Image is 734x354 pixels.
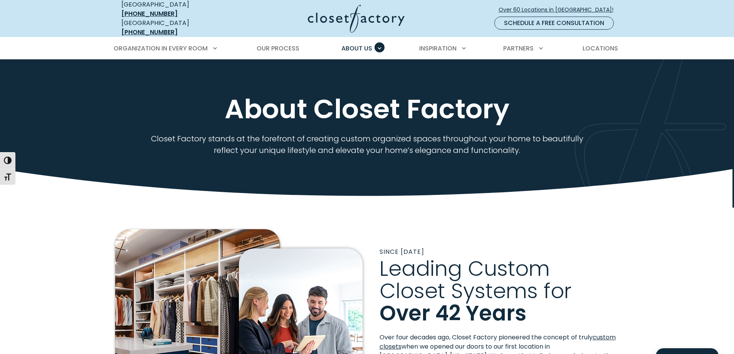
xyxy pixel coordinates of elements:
span: Leading Custom [380,254,550,283]
span: Inspiration [419,44,457,53]
span: Organization in Every Room [114,44,208,53]
a: custom closets [380,333,616,351]
h1: About Closet Factory [120,94,615,124]
img: Closet Factory Logo [308,5,405,33]
div: [GEOGRAPHIC_DATA] [121,18,233,37]
span: About Us [341,44,372,53]
a: [PHONE_NUMBER] [121,9,178,18]
a: Over 60 Locations in [GEOGRAPHIC_DATA]! [498,3,620,17]
a: Schedule a Free Consultation [494,17,614,30]
span: Locations [583,44,618,53]
span: Our Process [257,44,299,53]
span: Closet Systems for [380,276,571,305]
a: [PHONE_NUMBER] [121,28,178,37]
p: Closet Factory stands at the forefront of creating custom organized spaces throughout your home t... [141,133,593,156]
span: Over 60 Locations in [GEOGRAPHIC_DATA]! [499,6,620,14]
p: Since [DATE] [380,247,619,257]
span: Over 42 Years [380,299,526,328]
span: Partners [503,44,534,53]
nav: Primary Menu [108,38,626,59]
